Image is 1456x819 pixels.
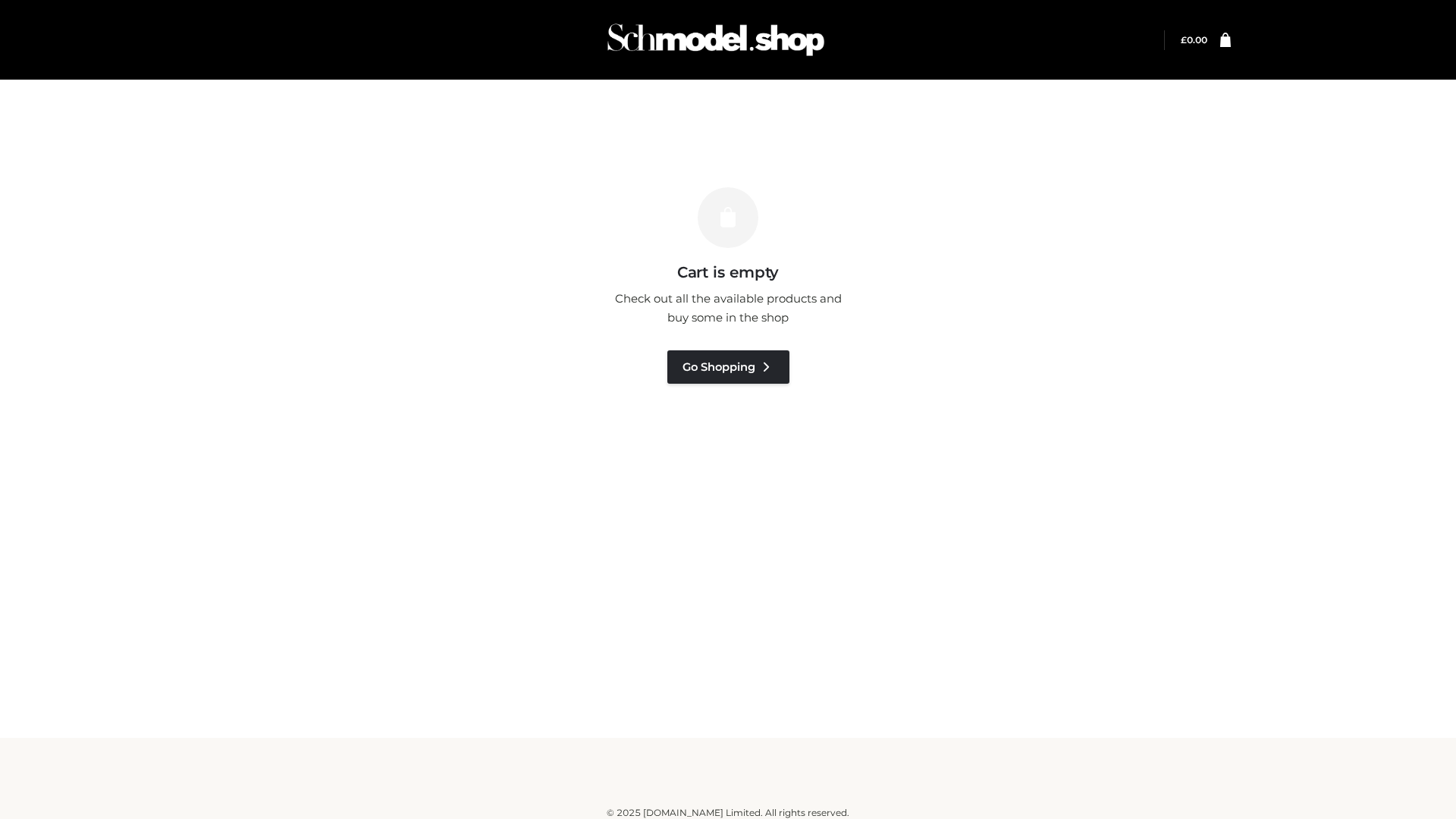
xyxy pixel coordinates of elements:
[1181,34,1207,45] a: £0.00
[667,350,789,384] a: Go Shopping
[1181,34,1207,45] bdi: 0.00
[607,289,849,328] p: Check out all the available products and buy some in the shop
[259,263,1197,281] h3: Cart is empty
[1181,34,1187,45] span: £
[602,10,830,70] img: Schmodel Admin 964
